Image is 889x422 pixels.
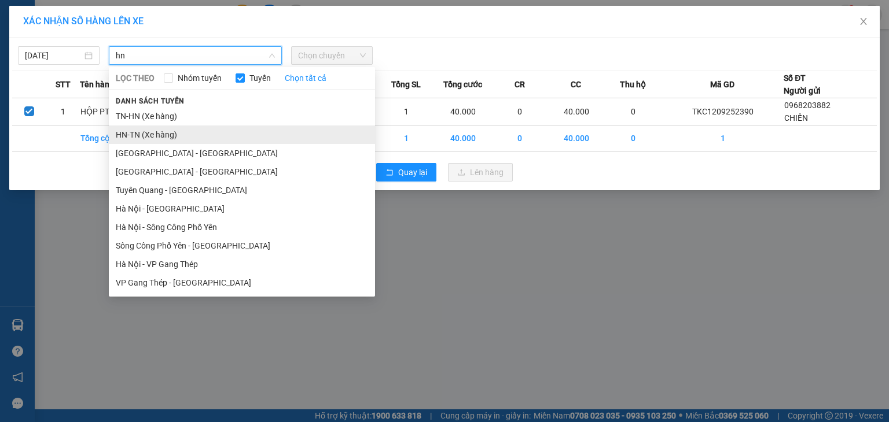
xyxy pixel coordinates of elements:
[109,218,375,236] li: Hà Nội - Sông Công Phổ Yên
[515,78,525,91] span: CR
[847,6,880,38] button: Close
[378,125,435,151] td: 1
[571,78,581,91] span: CC
[784,113,808,123] span: CHIẾN
[109,125,375,144] li: HN-TN (Xe hàng)
[109,181,375,199] li: Tuyên Quang - [GEOGRAPHIC_DATA]
[378,98,435,125] td: 1
[109,107,375,125] li: TN-HN (Xe hàng)
[548,125,605,151] td: 40.000
[710,78,734,91] span: Mã GD
[784,72,821,97] div: Số ĐT Người gửi
[109,199,375,218] li: Hà Nội - [GEOGRAPHIC_DATA]
[491,125,548,151] td: 0
[109,144,375,162] li: [GEOGRAPHIC_DATA] - [GEOGRAPHIC_DATA]
[443,78,482,91] span: Tổng cước
[46,98,80,125] td: 1
[391,78,421,91] span: Tổng SL
[859,17,868,26] span: close
[109,236,375,255] li: Sông Công Phổ Yên - [GEOGRAPHIC_DATA]
[80,98,137,125] td: HỘP PT
[376,163,436,182] button: rollbackQuay lại
[25,49,82,62] input: 12/09/2025
[109,96,192,106] span: Danh sách tuyến
[285,72,326,84] a: Chọn tất cả
[435,125,491,151] td: 40.000
[662,125,784,151] td: 1
[605,98,662,125] td: 0
[109,162,375,181] li: [GEOGRAPHIC_DATA] - [GEOGRAPHIC_DATA]
[245,72,275,84] span: Tuyến
[298,47,366,64] span: Chọn chuyến
[109,273,375,292] li: VP Gang Thép - [GEOGRAPHIC_DATA]
[620,78,646,91] span: Thu hộ
[109,255,375,273] li: Hà Nội - VP Gang Thép
[435,98,491,125] td: 40.000
[548,98,605,125] td: 40.000
[116,72,155,84] span: LỌC THEO
[23,16,144,27] span: XÁC NHẬN SỐ HÀNG LÊN XE
[173,72,226,84] span: Nhóm tuyến
[80,78,114,91] span: Tên hàng
[784,101,831,110] span: 0968203882
[491,98,548,125] td: 0
[662,98,784,125] td: TKC1209252390
[398,166,427,179] span: Quay lại
[269,52,275,59] span: down
[80,125,137,151] td: Tổng cộng
[605,125,662,151] td: 0
[448,163,513,182] button: uploadLên hàng
[56,78,71,91] span: STT
[385,168,394,177] span: rollback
